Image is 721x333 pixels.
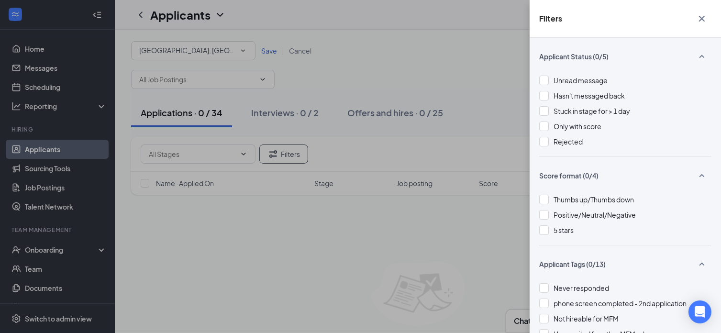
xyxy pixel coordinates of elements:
span: phone screen completed - 2nd application [554,299,687,308]
span: Rejected [554,137,583,146]
button: SmallChevronUp [692,255,711,273]
span: Thumbs up/Thumbs down [554,195,634,204]
span: Stuck in stage for > 1 day [554,107,630,115]
h5: Filters [539,13,562,24]
span: Unread message [554,76,608,85]
span: Never responded [554,284,609,292]
button: Cross [692,10,711,28]
button: SmallChevronUp [692,47,711,66]
span: 5 stars [554,226,574,234]
span: Positive/Neutral/Negative [554,211,636,219]
span: Applicant Status (0/5) [539,52,609,61]
button: SmallChevronUp [692,166,711,185]
span: Hasn't messaged back [554,91,625,100]
div: Open Intercom Messenger [688,300,711,323]
svg: Cross [696,13,708,24]
span: Applicant Tags (0/13) [539,259,606,269]
span: Score format (0/4) [539,171,599,180]
svg: SmallChevronUp [696,51,708,62]
svg: SmallChevronUp [696,170,708,181]
span: Not hireable for MFM [554,314,619,323]
span: Only with score [554,122,601,131]
svg: SmallChevronUp [696,258,708,270]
